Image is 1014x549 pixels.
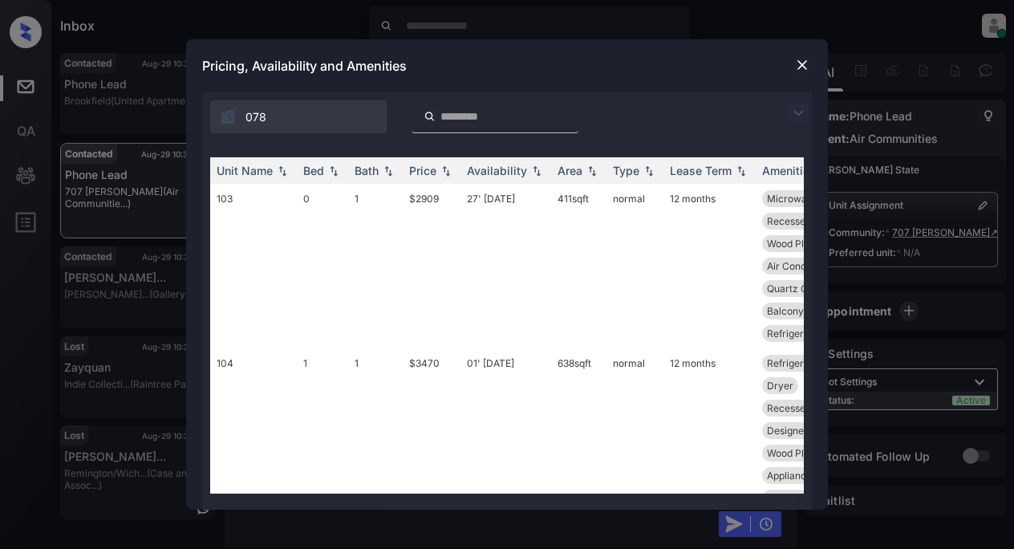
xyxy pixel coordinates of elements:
td: 638 sqft [551,348,606,535]
img: sorting [380,165,396,177]
img: icon-zuma [789,104,808,123]
td: $2909 [403,184,460,348]
img: sorting [733,165,749,177]
div: Amenities [762,164,816,177]
img: sorting [529,165,545,177]
div: Bed [303,164,324,177]
span: Air Conditionin... [767,260,841,272]
img: sorting [641,165,657,177]
td: 12 months [663,184,756,348]
img: sorting [274,165,290,177]
td: 1 [348,348,403,535]
span: Balcony [767,305,804,317]
img: icon-zuma [424,109,436,124]
td: 12 months [663,348,756,535]
td: $3470 [403,348,460,535]
td: 411 sqft [551,184,606,348]
img: sorting [326,165,342,177]
td: 27' [DATE] [460,184,551,348]
span: Designer Cabine... [767,425,850,437]
span: Microwave [767,193,818,205]
div: Area [558,164,582,177]
span: Recessed Can Li... [767,402,850,414]
td: normal [606,184,663,348]
span: Quartz Counters [767,283,842,295]
img: close [794,57,810,73]
td: 103 [210,184,297,348]
div: Unit Name [217,164,273,177]
div: Pricing, Availability and Amenities [186,39,828,92]
div: Lease Term [670,164,732,177]
div: Price [409,164,436,177]
img: sorting [584,165,600,177]
div: Bath [355,164,379,177]
span: Recessed Can Li... [767,215,850,227]
span: Wood Plank Floo... [767,238,850,250]
td: 104 [210,348,297,535]
td: 0 [297,184,348,348]
span: Wood Plank Floo... [767,447,850,459]
img: icon-zuma [220,109,236,125]
span: 078 [245,108,266,126]
td: 1 [297,348,348,535]
td: normal [606,348,663,535]
span: Refrigerator Le... [767,357,843,369]
td: 1 [348,184,403,348]
span: Dryer [767,380,793,392]
span: Appliances Stai... [767,470,844,482]
span: Refrigerator Le... [767,327,843,340]
img: sorting [438,165,454,177]
span: Balcony [767,492,804,504]
td: 01' [DATE] [460,348,551,535]
div: Availability [467,164,527,177]
div: Type [613,164,639,177]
